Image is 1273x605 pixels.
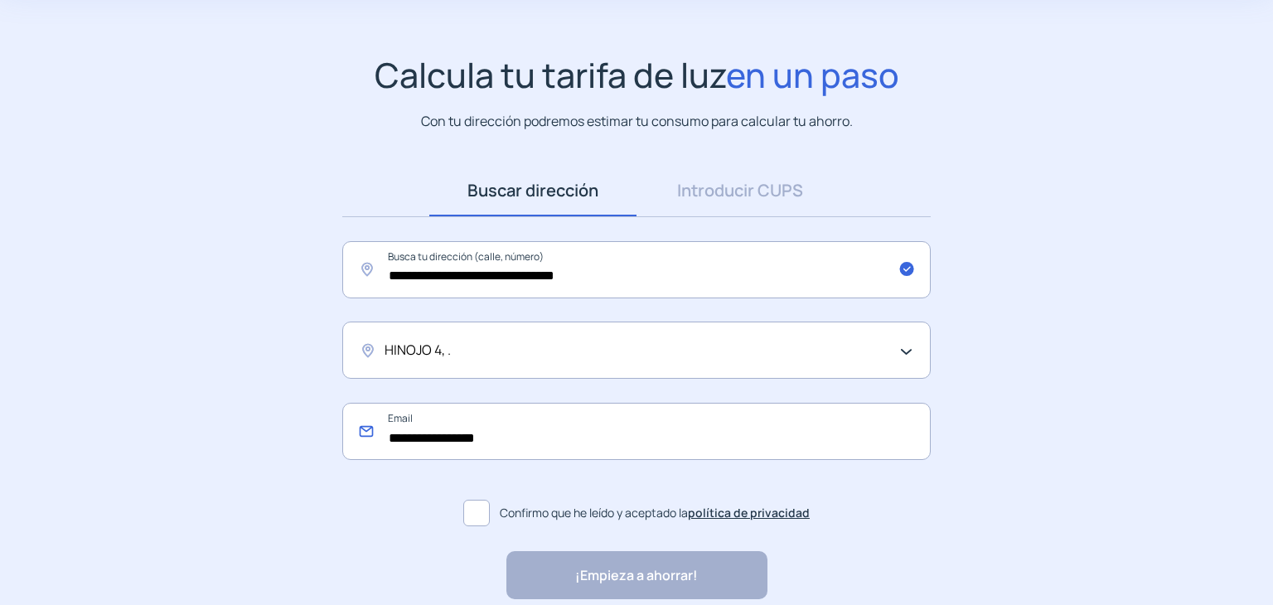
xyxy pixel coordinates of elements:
[429,165,636,216] a: Buscar dirección
[375,55,899,95] h1: Calcula tu tarifa de luz
[688,505,810,520] a: política de privacidad
[726,51,899,98] span: en un paso
[421,111,853,132] p: Con tu dirección podremos estimar tu consumo para calcular tu ahorro.
[385,340,451,361] span: HINOJO 4, .
[500,504,810,522] span: Confirmo que he leído y aceptado la
[636,165,844,216] a: Introducir CUPS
